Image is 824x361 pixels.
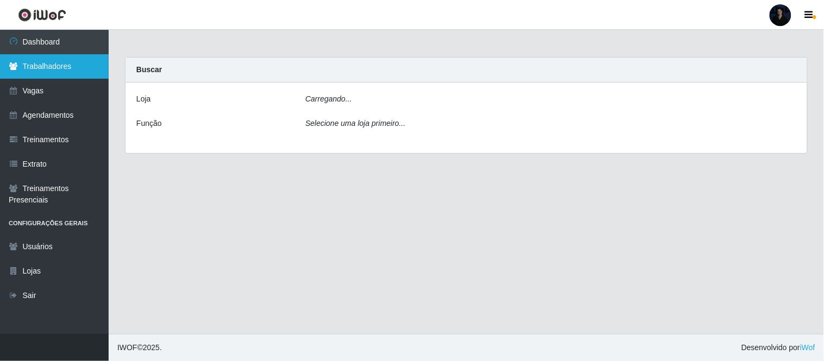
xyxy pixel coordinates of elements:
[800,343,815,352] a: iWof
[136,93,150,105] label: Loja
[18,8,66,22] img: CoreUI Logo
[305,94,352,103] i: Carregando...
[117,342,162,353] span: © 2025 .
[136,65,162,74] strong: Buscar
[741,342,815,353] span: Desenvolvido por
[136,118,162,129] label: Função
[305,119,405,128] i: Selecione uma loja primeiro...
[117,343,137,352] span: IWOF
